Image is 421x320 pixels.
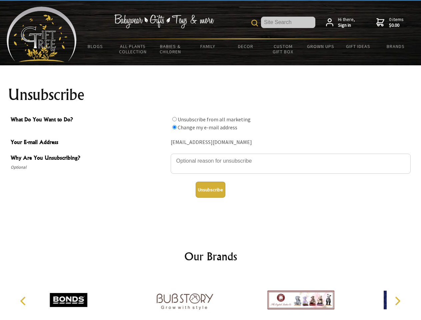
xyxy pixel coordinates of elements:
a: Custom Gift Box [264,39,302,59]
input: What Do You Want to Do? [172,117,177,121]
button: Unsubscribe [196,182,225,198]
h1: Unsubscribe [8,87,413,103]
label: Change my e-mail address [178,124,237,131]
img: Babyware - Gifts - Toys and more... [7,7,77,62]
button: Next [390,294,405,308]
div: [EMAIL_ADDRESS][DOMAIN_NAME] [171,137,411,148]
a: 0 items$0.00 [376,17,404,28]
span: Hi there, [338,17,355,28]
input: Site Search [261,17,315,28]
a: Gift Ideas [339,39,377,53]
button: Previous [17,294,31,308]
h2: Our Brands [13,248,408,264]
a: Grown Ups [302,39,339,53]
a: Babies & Children [152,39,189,59]
input: What Do You Want to Do? [172,125,177,129]
img: product search [251,20,258,26]
a: Decor [227,39,264,53]
strong: Sign in [338,22,355,28]
a: All Plants Collection [114,39,152,59]
a: Family [189,39,227,53]
label: Unsubscribe from all marketing [178,116,251,123]
span: Your E-mail Address [11,138,167,148]
span: Why Are You Unsubscribing? [11,154,167,163]
strong: $0.00 [389,22,404,28]
a: Hi there,Sign in [326,17,355,28]
textarea: Why Are You Unsubscribing? [171,154,411,174]
span: 0 items [389,16,404,28]
span: What Do You Want to Do? [11,115,167,125]
a: BLOGS [77,39,114,53]
a: Brands [377,39,415,53]
img: Babywear - Gifts - Toys & more [114,14,214,28]
span: Optional [11,163,167,171]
